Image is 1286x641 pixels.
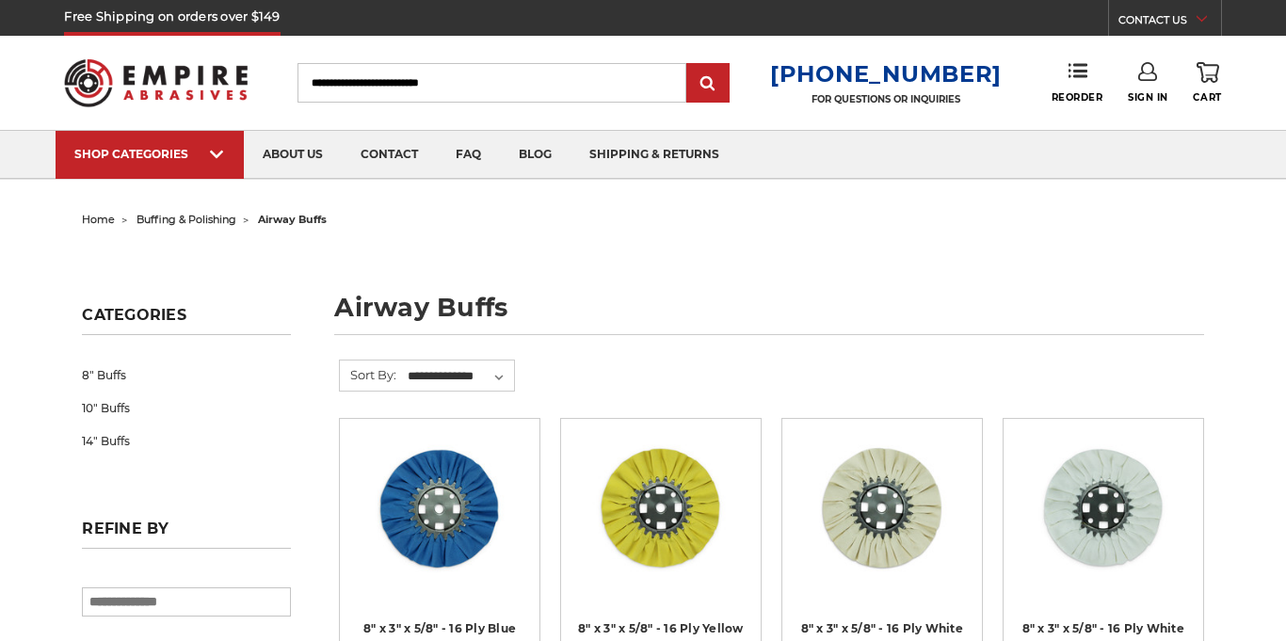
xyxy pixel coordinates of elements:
span: Reorder [1052,91,1103,104]
span: Cart [1193,91,1221,104]
span: Sign In [1128,91,1168,104]
img: blue mill treated 8 inch airway buffing wheel [364,432,515,583]
a: Cart [1193,62,1221,104]
a: 8 inch white domet flannel airway buffing wheel [1017,432,1190,605]
img: 8 inch white domet flannel airway buffing wheel [1028,432,1179,583]
h5: Refine by [82,520,290,549]
a: shipping & returns [571,131,738,179]
a: 14" Buffs [82,425,290,457]
h5: Categories [82,306,290,335]
a: CONTACT US [1118,9,1221,36]
a: 8 x 3 x 5/8 airway buff yellow mill treatment [574,432,747,605]
a: Reorder [1052,62,1103,103]
span: airway buffs [258,213,327,226]
img: Empire Abrasives [64,47,247,119]
label: Sort By: [340,361,396,389]
a: blue mill treated 8 inch airway buffing wheel [353,432,526,605]
img: 8 x 3 x 5/8 airway buff yellow mill treatment [586,432,736,583]
h1: airway buffs [334,295,1203,335]
a: faq [437,131,500,179]
a: 8 inch untreated airway buffing wheel [796,432,969,605]
input: Submit [689,65,727,103]
a: contact [342,131,437,179]
img: 8 inch untreated airway buffing wheel [807,432,957,583]
select: Sort By: [405,362,514,391]
p: FOR QUESTIONS OR INQUIRIES [770,93,1002,105]
a: about us [244,131,342,179]
div: SHOP CATEGORIES [74,147,225,161]
a: home [82,213,115,226]
a: buffing & polishing [137,213,236,226]
a: blog [500,131,571,179]
a: 10" Buffs [82,392,290,425]
a: 8" Buffs [82,359,290,392]
a: [PHONE_NUMBER] [770,60,1002,88]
